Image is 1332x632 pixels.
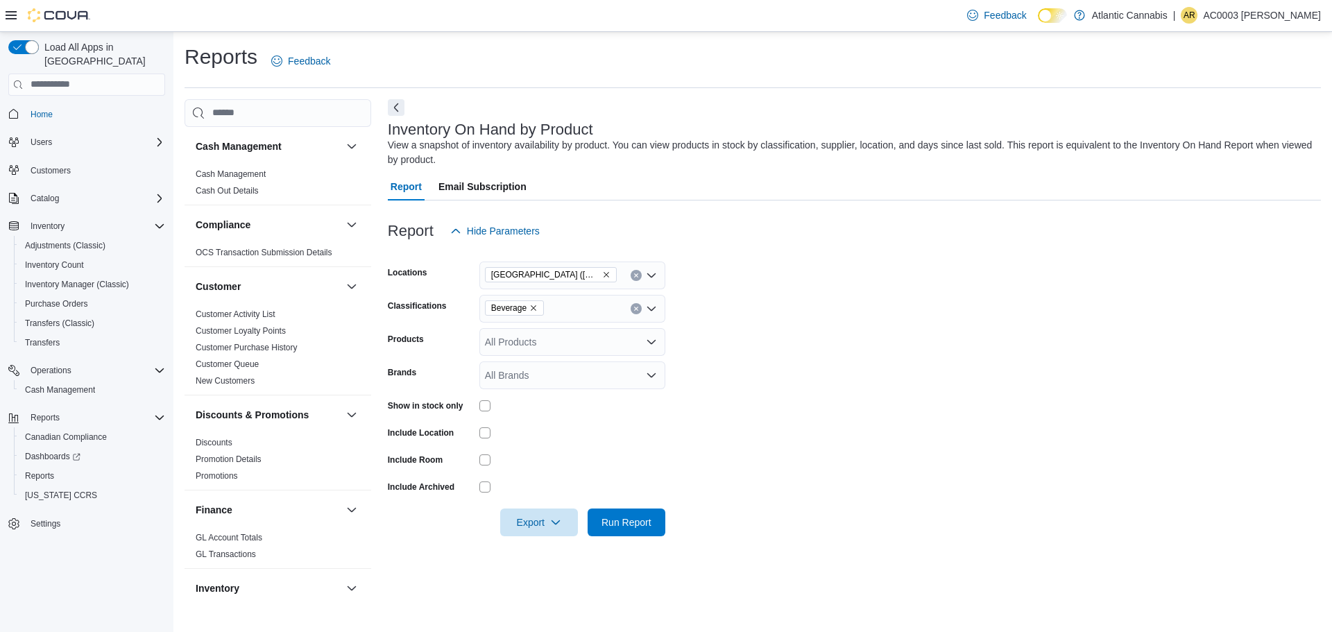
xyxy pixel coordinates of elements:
[25,362,165,379] span: Operations
[25,298,88,309] span: Purchase Orders
[31,193,59,204] span: Catalog
[19,334,165,351] span: Transfers
[196,280,341,293] button: Customer
[196,325,286,336] span: Customer Loyalty Points
[467,224,540,238] span: Hide Parameters
[196,326,286,336] a: Customer Loyalty Points
[14,427,171,447] button: Canadian Compliance
[185,244,371,266] div: Compliance
[14,255,171,275] button: Inventory Count
[196,185,259,196] span: Cash Out Details
[14,275,171,294] button: Inventory Manager (Classic)
[962,1,1032,29] a: Feedback
[196,309,275,320] span: Customer Activity List
[185,43,257,71] h1: Reports
[25,134,58,151] button: Users
[388,334,424,345] label: Products
[196,454,262,464] a: Promotion Details
[19,276,135,293] a: Inventory Manager (Classic)
[19,448,86,465] a: Dashboards
[19,429,165,445] span: Canadian Compliance
[25,470,54,481] span: Reports
[196,169,266,180] span: Cash Management
[19,276,165,293] span: Inventory Manager (Classic)
[25,515,66,532] a: Settings
[196,139,282,153] h3: Cash Management
[14,447,171,466] a: Dashboards
[14,466,171,486] button: Reports
[19,429,112,445] a: Canadian Compliance
[196,359,259,369] a: Customer Queue
[14,380,171,400] button: Cash Management
[3,216,171,236] button: Inventory
[185,434,371,490] div: Discounts & Promotions
[3,189,171,208] button: Catalog
[19,315,100,332] a: Transfers (Classic)
[388,427,454,438] label: Include Location
[388,267,427,278] label: Locations
[343,138,360,155] button: Cash Management
[288,54,330,68] span: Feedback
[25,409,165,426] span: Reports
[19,334,65,351] a: Transfers
[196,408,341,422] button: Discounts & Promotions
[343,580,360,597] button: Inventory
[196,533,262,543] a: GL Account Totals
[1173,7,1176,24] p: |
[196,309,275,319] a: Customer Activity List
[3,408,171,427] button: Reports
[196,218,341,232] button: Compliance
[39,40,165,68] span: Load All Apps in [GEOGRAPHIC_DATA]
[25,432,107,443] span: Canadian Compliance
[25,384,95,395] span: Cash Management
[388,481,454,493] label: Include Archived
[19,448,165,465] span: Dashboards
[388,400,463,411] label: Show in stock only
[196,375,255,386] span: New Customers
[388,223,434,239] h3: Report
[19,237,111,254] a: Adjustments (Classic)
[196,503,341,517] button: Finance
[25,105,165,123] span: Home
[196,342,298,353] span: Customer Purchase History
[25,318,94,329] span: Transfers (Classic)
[646,370,657,381] button: Open list of options
[28,8,90,22] img: Cova
[14,294,171,314] button: Purchase Orders
[343,278,360,295] button: Customer
[445,217,545,245] button: Hide Parameters
[19,296,165,312] span: Purchase Orders
[19,296,94,312] a: Purchase Orders
[25,134,165,151] span: Users
[196,408,309,422] h3: Discounts & Promotions
[1038,8,1067,23] input: Dark Mode
[1181,7,1197,24] div: AC0003 Ryan Jon
[1038,23,1039,24] span: Dark Mode
[31,165,71,176] span: Customers
[31,221,65,232] span: Inventory
[196,247,332,258] span: OCS Transaction Submission Details
[196,532,262,543] span: GL Account Totals
[646,303,657,314] button: Open list of options
[19,468,165,484] span: Reports
[196,503,232,517] h3: Finance
[19,315,165,332] span: Transfers (Classic)
[196,376,255,386] a: New Customers
[196,581,341,595] button: Inventory
[25,337,60,348] span: Transfers
[19,382,101,398] a: Cash Management
[491,301,527,315] span: Beverage
[3,361,171,380] button: Operations
[25,362,77,379] button: Operations
[1184,7,1195,24] span: AR
[438,173,527,200] span: Email Subscription
[25,240,105,251] span: Adjustments (Classic)
[343,216,360,233] button: Compliance
[25,190,65,207] button: Catalog
[196,471,238,481] a: Promotions
[3,513,171,533] button: Settings
[196,169,266,179] a: Cash Management
[588,509,665,536] button: Run Report
[196,549,256,559] a: GL Transactions
[631,270,642,281] button: Clear input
